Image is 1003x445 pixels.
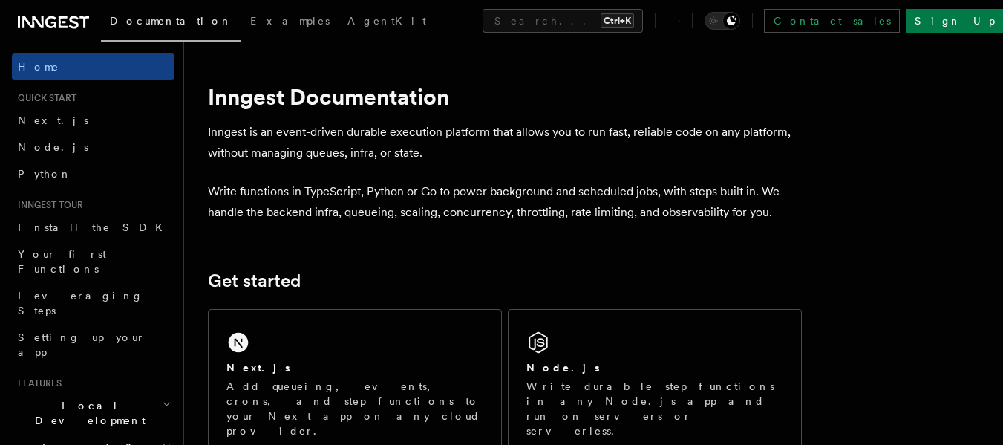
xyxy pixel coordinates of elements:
p: Write durable step functions in any Node.js app and run on servers or serverless. [526,379,783,438]
span: Install the SDK [18,221,171,233]
h2: Node.js [526,360,600,375]
a: Documentation [101,4,241,42]
a: Leveraging Steps [12,282,174,324]
button: Toggle dark mode [705,12,740,30]
span: Leveraging Steps [18,290,143,316]
a: Get started [208,270,301,291]
span: Next.js [18,114,88,126]
a: Your first Functions [12,241,174,282]
span: Documentation [110,15,232,27]
p: Write functions in TypeScript, Python or Go to power background and scheduled jobs, with steps bu... [208,181,802,223]
span: Home [18,59,59,74]
span: Local Development [12,398,162,428]
a: AgentKit [339,4,435,40]
span: Setting up your app [18,331,146,358]
p: Add queueing, events, crons, and step functions to your Next app on any cloud provider. [226,379,483,438]
span: AgentKit [347,15,426,27]
h2: Next.js [226,360,290,375]
button: Search...Ctrl+K [483,9,643,33]
a: Home [12,53,174,80]
a: Contact sales [764,9,900,33]
span: Examples [250,15,330,27]
a: Examples [241,4,339,40]
span: Node.js [18,141,88,153]
p: Inngest is an event-driven durable execution platform that allows you to run fast, reliable code ... [208,122,802,163]
a: Node.js [12,134,174,160]
span: Python [18,168,72,180]
a: Python [12,160,174,187]
span: Inngest tour [12,199,83,211]
h1: Inngest Documentation [208,83,802,110]
span: Your first Functions [18,248,106,275]
a: Setting up your app [12,324,174,366]
button: Local Development [12,392,174,434]
span: Features [12,377,62,389]
kbd: Ctrl+K [601,13,634,28]
span: Quick start [12,92,76,104]
a: Install the SDK [12,214,174,241]
a: Next.js [12,107,174,134]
